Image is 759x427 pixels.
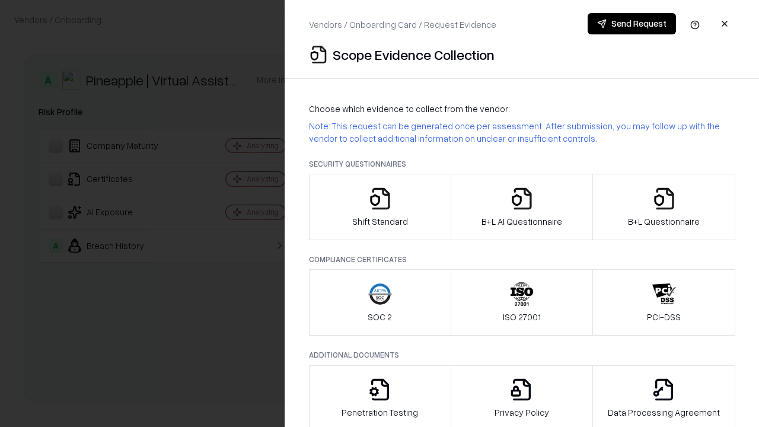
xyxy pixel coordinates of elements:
p: Vendors / Onboarding Card / Request Evidence [309,18,496,31]
button: Send Request [588,13,676,34]
p: Note: This request can be generated once per assessment. After submission, you may follow up with... [309,120,735,145]
p: Privacy Policy [495,406,549,419]
p: B+L AI Questionnaire [481,215,562,228]
button: Shift Standard [309,174,451,240]
p: Scope Evidence Collection [333,45,495,64]
p: Additional Documents [309,350,735,360]
p: Choose which evidence to collect from the vendor: [309,103,735,115]
p: B+L Questionnaire [628,215,700,228]
p: Penetration Testing [342,406,418,419]
p: Data Processing Agreement [608,406,720,419]
p: Security Questionnaires [309,159,735,169]
p: Compliance Certificates [309,254,735,265]
p: ISO 27001 [503,311,541,323]
p: PCI-DSS [647,311,681,323]
button: SOC 2 [309,269,451,336]
p: Shift Standard [352,215,408,228]
p: SOC 2 [368,311,392,323]
button: B+L AI Questionnaire [451,174,594,240]
button: B+L Questionnaire [592,174,735,240]
button: PCI-DSS [592,269,735,336]
button: ISO 27001 [451,269,594,336]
